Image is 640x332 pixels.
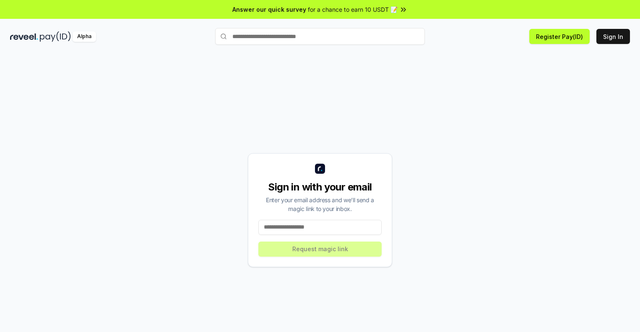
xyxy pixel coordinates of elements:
div: Alpha [73,31,96,42]
button: Sign In [596,29,630,44]
div: Enter your email address and we’ll send a magic link to your inbox. [258,196,382,213]
button: Register Pay(ID) [529,29,590,44]
div: Sign in with your email [258,180,382,194]
span: Answer our quick survey [232,5,306,14]
span: for a chance to earn 10 USDT 📝 [308,5,398,14]
img: pay_id [40,31,71,42]
img: logo_small [315,164,325,174]
img: reveel_dark [10,31,38,42]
